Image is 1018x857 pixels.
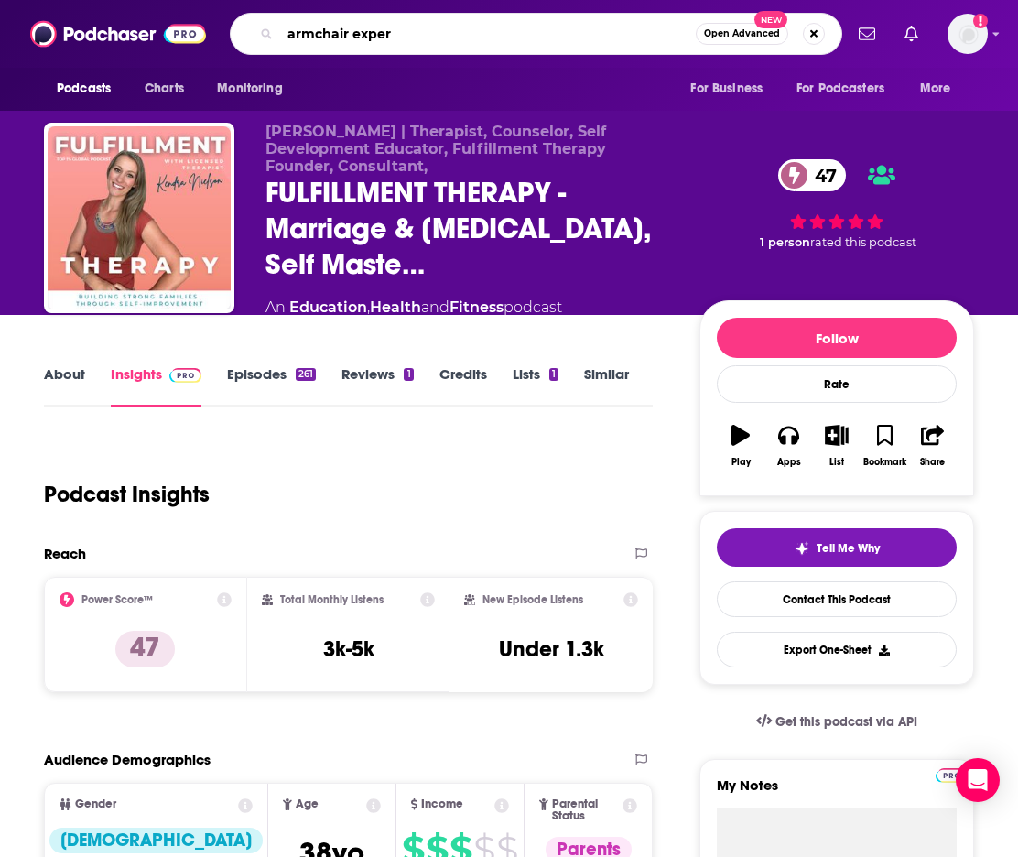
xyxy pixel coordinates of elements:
[778,159,846,191] a: 47
[227,365,316,407] a: Episodes261
[690,76,763,102] span: For Business
[813,413,861,479] button: List
[677,71,785,106] button: open menu
[280,593,384,606] h2: Total Monthly Listens
[296,368,316,381] div: 261
[265,297,562,319] div: An podcast
[920,457,945,468] div: Share
[499,635,604,663] h3: Under 1.3k
[169,368,201,383] img: Podchaser Pro
[482,593,583,606] h2: New Episode Listens
[513,365,558,407] a: Lists1
[204,71,306,106] button: open menu
[44,71,135,106] button: open menu
[75,798,116,810] span: Gender
[717,413,764,479] button: Play
[863,457,906,468] div: Bookmark
[920,76,951,102] span: More
[48,126,231,309] img: FULFILLMENT THERAPY - Marriage & Family Therapy, Self Mastery, Self Actualization, Unmet Needs, L...
[760,235,810,249] span: 1 person
[230,13,842,55] div: Search podcasts, credits, & more...
[948,14,988,54] button: Show profile menu
[81,593,153,606] h2: Power Score™
[731,457,751,468] div: Play
[552,798,620,822] span: Parental Status
[341,365,413,407] a: Reviews1
[145,76,184,102] span: Charts
[44,365,85,407] a: About
[57,76,111,102] span: Podcasts
[49,828,263,853] div: [DEMOGRAPHIC_DATA]
[861,413,908,479] button: Bookmark
[111,365,201,407] a: InsightsPodchaser Pro
[829,457,844,468] div: List
[717,581,957,617] a: Contact This Podcast
[30,16,206,51] img: Podchaser - Follow, Share and Rate Podcasts
[948,14,988,54] span: Logged in as sarahhallprinc
[699,123,974,286] div: 47 1 personrated this podcast
[323,635,374,663] h3: 3k-5k
[785,71,911,106] button: open menu
[296,798,319,810] span: Age
[115,631,175,667] p: 47
[936,768,968,783] img: Podchaser Pro
[421,298,449,316] span: and
[449,298,504,316] a: Fitness
[764,413,812,479] button: Apps
[796,76,884,102] span: For Podcasters
[851,18,883,49] a: Show notifications dropdown
[44,545,86,562] h2: Reach
[897,18,926,49] a: Show notifications dropdown
[696,23,788,45] button: Open AdvancedNew
[810,235,916,249] span: rated this podcast
[796,159,846,191] span: 47
[404,368,413,381] div: 1
[754,11,787,28] span: New
[777,457,801,468] div: Apps
[956,758,1000,802] div: Open Intercom Messenger
[936,765,968,783] a: Pro website
[948,14,988,54] img: User Profile
[421,798,463,810] span: Income
[742,700,932,744] a: Get this podcast via API
[909,413,957,479] button: Share
[280,19,696,49] input: Search podcasts, credits, & more...
[370,298,421,316] a: Health
[265,123,606,175] span: [PERSON_NAME] | Therapist, Counselor, Self Development Educator, Fulfillment Therapy Founder, Con...
[44,481,210,508] h1: Podcast Insights
[217,76,282,102] span: Monitoring
[717,632,957,667] button: Export One-Sheet
[775,714,917,730] span: Get this podcast via API
[44,751,211,768] h2: Audience Demographics
[717,776,957,808] label: My Notes
[795,541,809,556] img: tell me why sparkle
[717,365,957,403] div: Rate
[717,318,957,358] button: Follow
[717,528,957,567] button: tell me why sparkleTell Me Why
[907,71,974,106] button: open menu
[817,541,880,556] span: Tell Me Why
[289,298,367,316] a: Education
[367,298,370,316] span: ,
[584,365,629,407] a: Similar
[133,71,195,106] a: Charts
[973,14,988,28] svg: Add a profile image
[439,365,487,407] a: Credits
[704,29,780,38] span: Open Advanced
[549,368,558,381] div: 1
